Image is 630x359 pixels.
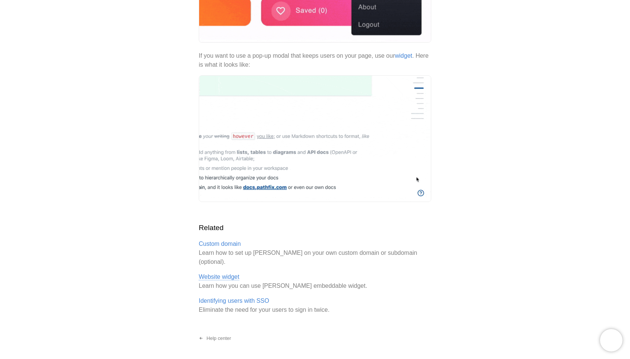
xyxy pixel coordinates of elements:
a: widget [395,52,412,59]
p: Eliminate the need for your users to sign in twice. [199,296,431,314]
img: Modal examples [199,75,431,202]
h2: Related [199,223,431,233]
a: Custom domain [199,241,241,247]
a: Website widget [199,274,239,280]
a: Identifying users with SSO [199,298,269,304]
p: Learn how to set up [PERSON_NAME] on your own custom domain or subdomain (optional). [199,239,431,266]
p: If you want to use a pop-up modal that keeps users on your page, use our . Here is what it looks ... [199,51,431,69]
iframe: Chatra live chat [600,329,622,352]
a: Help center [193,332,237,344]
p: Learn how you can use [PERSON_NAME] embeddable widget. [199,272,431,290]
